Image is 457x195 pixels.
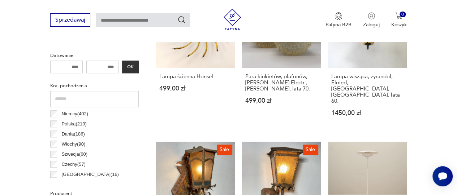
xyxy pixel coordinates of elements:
img: Ikona medalu [335,12,342,20]
p: 499,00 zł [245,98,318,104]
button: OK [122,61,139,73]
img: Ikonka użytkownika [368,12,375,19]
button: 0Koszyk [391,12,407,28]
p: Czechy ( 57 ) [61,160,86,168]
p: Patyna B2B [325,21,352,28]
p: Włochy ( 90 ) [61,140,85,148]
p: [GEOGRAPHIC_DATA] ( 16 ) [61,170,118,178]
p: Datowanie [50,52,139,59]
button: Zaloguj [363,12,380,28]
a: Ikona medaluPatyna B2B [325,12,352,28]
p: Szwecja ( 60 ) [61,150,87,158]
p: Niemcy ( 402 ) [61,110,88,118]
p: Kraj pochodzenia [50,82,139,90]
p: Koszyk [391,21,407,28]
iframe: Smartsupp widget button [432,166,453,186]
p: Zaloguj [363,21,380,28]
p: 1450,00 zł [331,110,404,116]
h3: Lampa wisząca, żyrandol, Elmed, [GEOGRAPHIC_DATA], [GEOGRAPHIC_DATA], lata 60. [331,74,404,104]
a: Sprzedawaj [50,18,90,23]
button: Sprzedawaj [50,13,90,27]
div: 0 [400,12,406,18]
img: Patyna - sklep z meblami i dekoracjami vintage [221,9,243,30]
button: Szukaj [177,15,186,24]
p: Polska ( 219 ) [61,120,86,128]
p: 499,00 zł [159,85,232,92]
h3: Para kinkietów, plafonów, [PERSON_NAME] Electr., [PERSON_NAME], lata 70. [245,74,318,92]
h3: Lampa ścienna Honsel [159,74,232,80]
button: Patyna B2B [325,12,352,28]
img: Ikona koszyka [395,12,402,19]
p: Dania ( 186 ) [61,130,85,138]
p: [GEOGRAPHIC_DATA] ( 15 ) [61,181,118,189]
